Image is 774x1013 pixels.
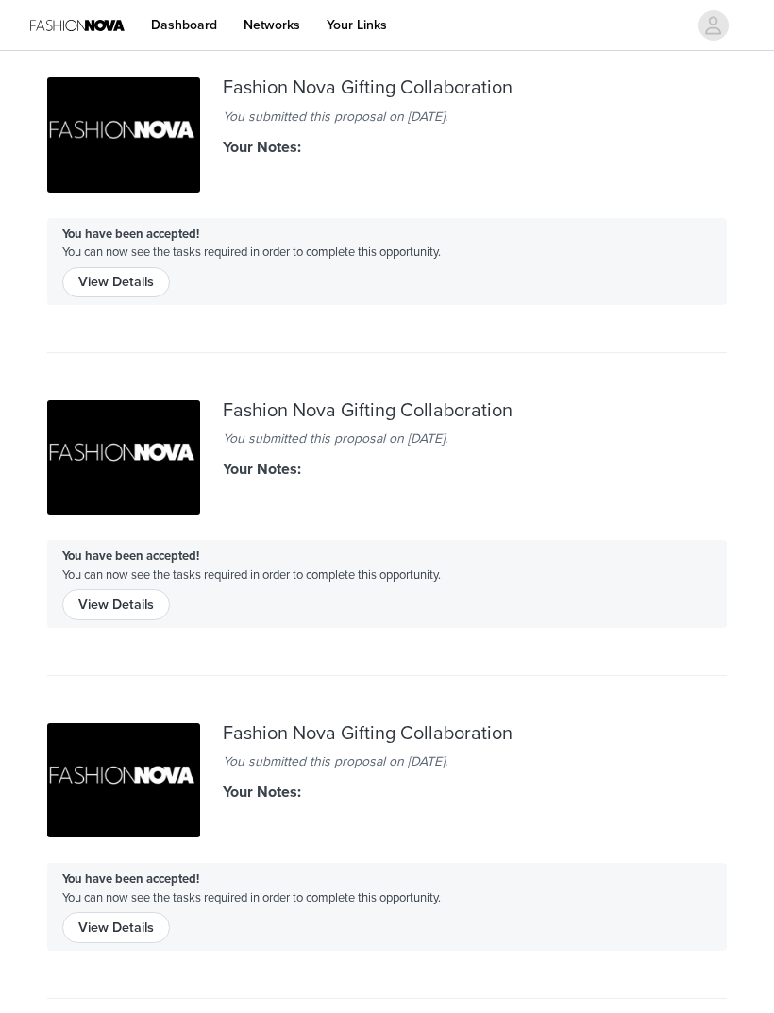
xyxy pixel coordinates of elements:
img: d00bcb09-6d98-42ad-8dde-ce25cbd900d3.png [47,77,200,193]
div: You can now see the tasks required in order to complete this opportunity. [47,540,727,627]
div: You can now see the tasks required in order to complete this opportunity. [47,863,727,950]
div: Fashion Nova Gifting Collaboration [223,77,551,99]
strong: Your Notes: [223,783,301,802]
img: d00bcb09-6d98-42ad-8dde-ce25cbd900d3.png [47,400,200,515]
a: View Details [62,590,170,605]
div: You submitted this proposal on [DATE]. [223,751,551,771]
div: Fashion Nova Gifting Collaboration [223,723,551,745]
strong: Your Notes: [223,460,301,479]
strong: You have been accepted! [62,227,199,242]
a: Dashboard [140,4,228,46]
div: You submitted this proposal on [DATE]. [223,429,551,448]
button: View Details [62,267,170,297]
button: View Details [62,589,170,619]
img: d00bcb09-6d98-42ad-8dde-ce25cbd900d3.png [47,723,200,838]
a: View Details [62,268,170,283]
strong: Your Notes: [223,138,301,157]
div: You can now see the tasks required in order to complete this opportunity. [47,218,727,305]
div: You submitted this proposal on [DATE]. [223,107,551,127]
div: Fashion Nova Gifting Collaboration [223,400,551,422]
a: View Details [62,913,170,928]
strong: You have been accepted! [62,549,199,564]
strong: You have been accepted! [62,871,199,886]
a: Your Links [315,4,398,46]
button: View Details [62,912,170,942]
img: Fashion Nova Logo [30,4,125,46]
a: Networks [232,4,311,46]
div: avatar [704,10,722,41]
